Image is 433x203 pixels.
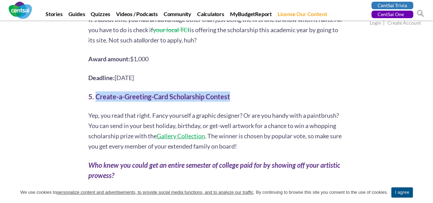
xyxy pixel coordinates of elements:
i: Who knew you could get an entire semester of college paid for by showing off your artistic prowess? [88,161,340,179]
span: [DATE] [115,74,134,81]
a: your local TCI [153,26,190,34]
img: CentSai [9,2,32,19]
span: | [382,19,386,27]
a: Calculators [195,11,227,20]
a: Community [161,11,194,20]
a: Create Account [387,20,421,27]
a: Stories [43,11,65,20]
a: Gallery Collection [157,132,205,140]
span: order to apply, huh? [144,36,196,44]
a: Guides [66,11,88,20]
a: I agree [421,189,428,196]
a: MyBudgetReport [228,11,274,20]
a: Login [370,20,381,27]
a: Quizzes [88,11,113,20]
a: License Our Content [275,11,329,20]
b: 5. Create-a-Greeting-Card Scholarship Contest [88,92,230,101]
a: CentSai Trivia [371,2,413,9]
span: We use cookies to . By continuing to browse this site you consent to the use of cookies. [20,189,388,196]
a: CentSai One [371,11,413,18]
b: Deadline: [88,74,115,81]
span: Yep, you read that right. Fancy yourself a graphic designer? Or are you handy with a paintbrush? ... [88,112,339,140]
a: Videos / Podcasts [114,11,160,20]
b: Award amount: [88,55,130,63]
a: I agree [391,187,412,198]
u: personalize content and advertisements, to provide social media functions, and to analyze our tra... [56,190,253,195]
span: tall [137,36,144,44]
span: $1,000 [130,55,149,63]
span: . The winner is chosen by popular vote, so make sure you get every member of your extended family... [88,132,342,150]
